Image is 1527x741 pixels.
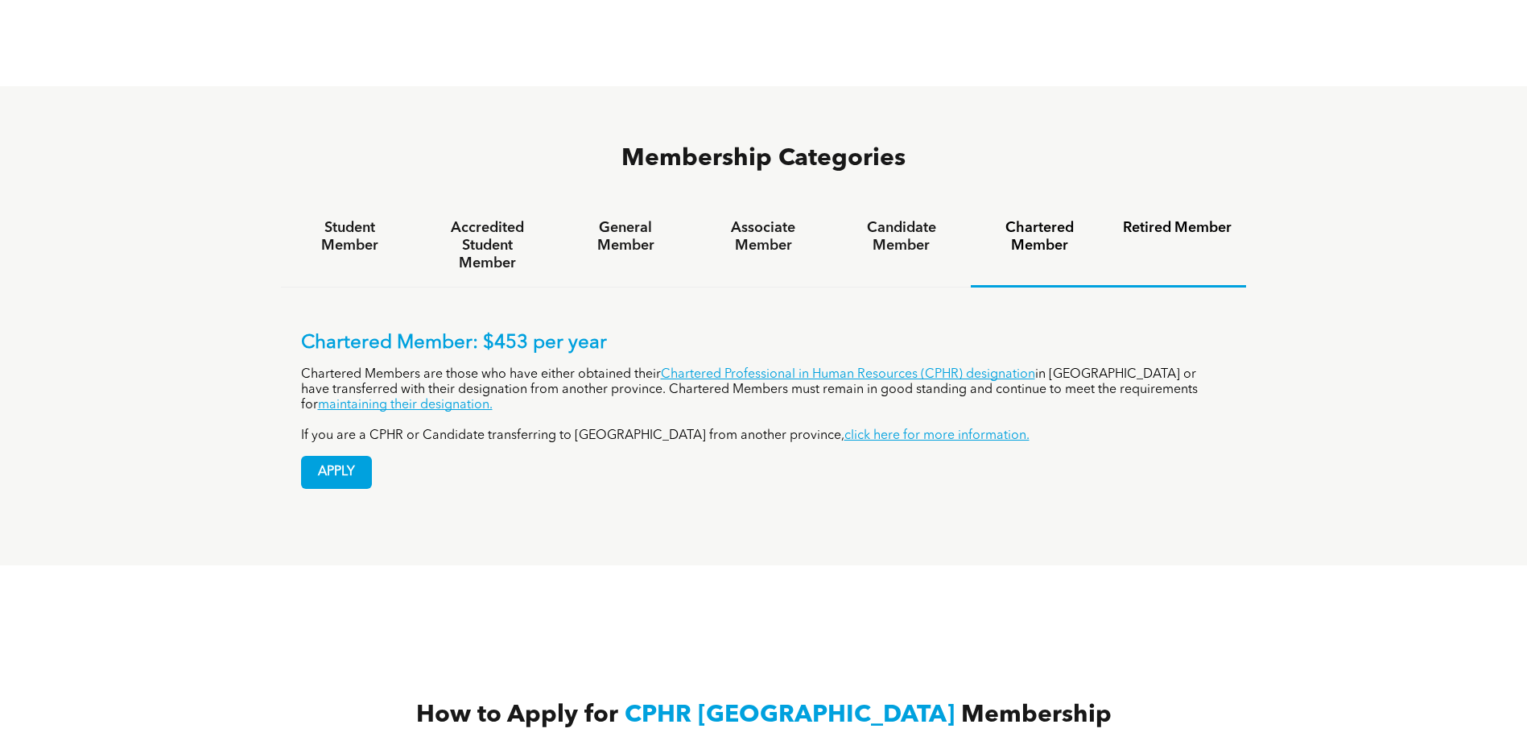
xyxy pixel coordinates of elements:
[709,219,818,255] h4: Associate Member
[302,457,371,488] span: APPLY
[621,147,906,171] span: Membership Categories
[1123,219,1232,237] h4: Retired Member
[301,428,1227,444] p: If you are a CPHR or Candidate transferring to [GEOGRAPHIC_DATA] from another province,
[301,456,372,489] a: APPLY
[318,399,493,412] a: maintaining their designation.
[847,219,955,255] h4: Candidate Member
[295,219,404,255] h4: Student Member
[301,332,1227,355] p: Chartered Member: $453 per year
[961,703,1112,727] span: Membership
[625,703,955,727] span: CPHR [GEOGRAPHIC_DATA]
[416,703,618,727] span: How to Apply for
[985,219,1094,255] h4: Chartered Member
[301,367,1227,413] p: Chartered Members are those who have either obtained their in [GEOGRAPHIC_DATA] or have transferr...
[571,219,679,255] h4: General Member
[433,219,542,272] h4: Accredited Student Member
[844,429,1030,442] a: click here for more information.
[661,368,1035,381] a: Chartered Professional in Human Resources (CPHR) designation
